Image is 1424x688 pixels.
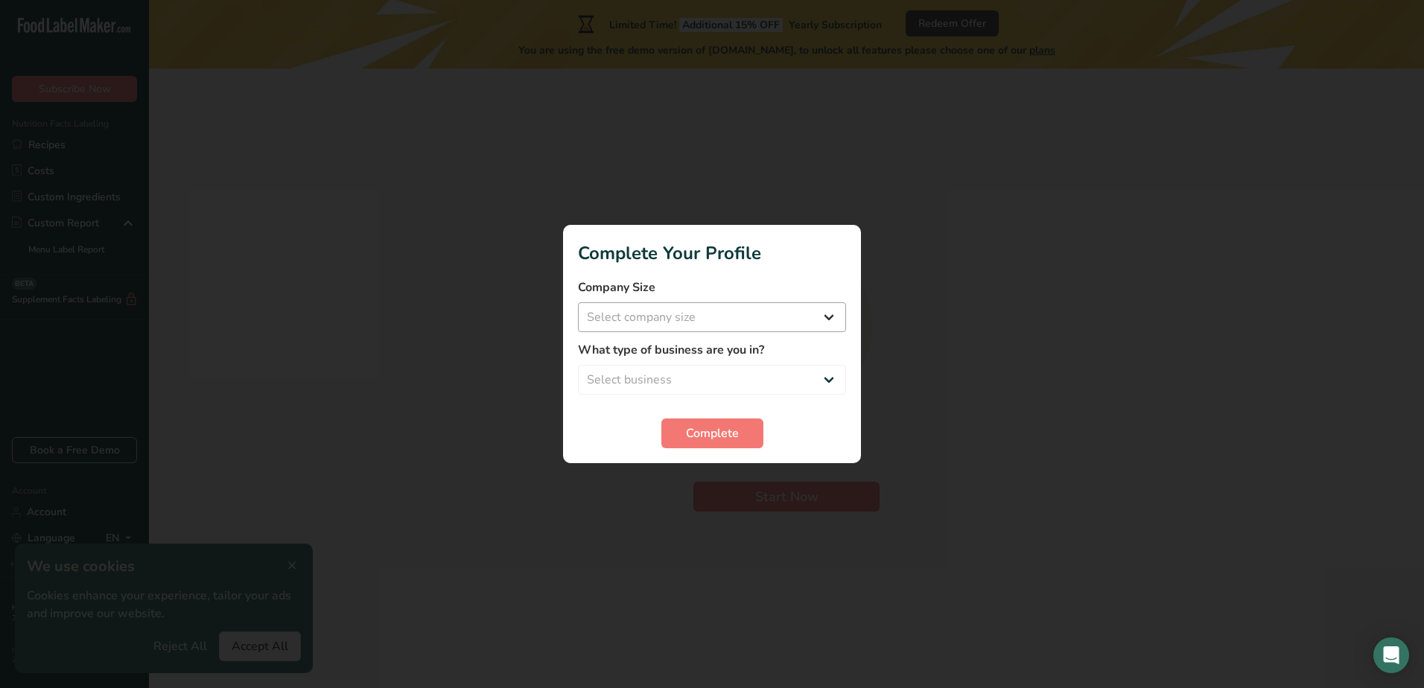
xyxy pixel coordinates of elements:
[578,278,846,296] label: Company Size
[1373,637,1409,673] div: Open Intercom Messenger
[661,418,763,448] button: Complete
[686,424,739,442] span: Complete
[578,240,846,267] h1: Complete Your Profile
[578,341,846,359] label: What type of business are you in?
